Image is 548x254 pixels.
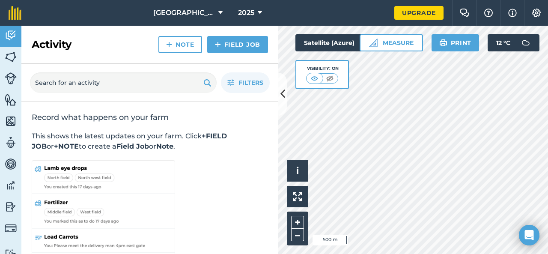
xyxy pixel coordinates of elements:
img: svg+xml;base64,PHN2ZyB4bWxucz0iaHR0cDovL3d3dy53My5vcmcvMjAwMC9zdmciIHdpZHRoPSIxOSIgaGVpZ2h0PSIyNC... [203,78,211,88]
img: svg+xml;base64,PD94bWwgdmVyc2lvbj0iMS4wIiBlbmNvZGluZz0idXRmLTgiPz4KPCEtLSBHZW5lcmF0b3I6IEFkb2JlIE... [517,34,534,51]
img: svg+xml;base64,PD94bWwgdmVyc2lvbj0iMS4wIiBlbmNvZGluZz0idXRmLTgiPz4KPCEtLSBHZW5lcmF0b3I6IEFkb2JlIE... [5,179,17,192]
span: 12 ° C [496,34,510,51]
img: svg+xml;base64,PD94bWwgdmVyc2lvbj0iMS4wIiBlbmNvZGluZz0idXRmLTgiPz4KPCEtLSBHZW5lcmF0b3I6IEFkb2JlIE... [5,222,17,234]
button: Satellite (Azure) [295,34,378,51]
img: svg+xml;base64,PD94bWwgdmVyc2lvbj0iMS4wIiBlbmNvZGluZz0idXRmLTgiPz4KPCEtLSBHZW5lcmF0b3I6IEFkb2JlIE... [5,200,17,213]
button: – [291,229,304,241]
img: fieldmargin Logo [9,6,21,20]
button: + [291,216,304,229]
img: svg+xml;base64,PHN2ZyB4bWxucz0iaHR0cDovL3d3dy53My5vcmcvMjAwMC9zdmciIHdpZHRoPSIxNyIgaGVpZ2h0PSIxNy... [508,8,517,18]
img: svg+xml;base64,PD94bWwgdmVyc2lvbj0iMS4wIiBlbmNvZGluZz0idXRmLTgiPz4KPCEtLSBHZW5lcmF0b3I6IEFkb2JlIE... [5,29,17,42]
span: Filters [238,78,263,87]
button: Filters [221,72,270,93]
img: svg+xml;base64,PHN2ZyB4bWxucz0iaHR0cDovL3d3dy53My5vcmcvMjAwMC9zdmciIHdpZHRoPSIxNCIgaGVpZ2h0PSIyNC... [215,39,221,50]
span: 2025 [238,8,254,18]
img: svg+xml;base64,PHN2ZyB4bWxucz0iaHR0cDovL3d3dy53My5vcmcvMjAwMC9zdmciIHdpZHRoPSI1NiIgaGVpZ2h0PSI2MC... [5,51,17,63]
img: A question mark icon [483,9,494,17]
button: 12 °C [488,34,539,51]
strong: Note [156,142,173,150]
img: Ruler icon [369,39,378,47]
input: Search for an activity [30,72,217,93]
button: Print [432,34,479,51]
img: svg+xml;base64,PHN2ZyB4bWxucz0iaHR0cDovL3d3dy53My5vcmcvMjAwMC9zdmciIHdpZHRoPSI1NiIgaGVpZ2h0PSI2MC... [5,93,17,106]
span: i [296,165,299,176]
img: svg+xml;base64,PHN2ZyB4bWxucz0iaHR0cDovL3d3dy53My5vcmcvMjAwMC9zdmciIHdpZHRoPSI1NiIgaGVpZ2h0PSI2MC... [5,115,17,128]
a: Field Job [207,36,268,53]
button: Measure [360,34,423,51]
img: svg+xml;base64,PHN2ZyB4bWxucz0iaHR0cDovL3d3dy53My5vcmcvMjAwMC9zdmciIHdpZHRoPSI1MCIgaGVpZ2h0PSI0MC... [309,74,320,83]
img: svg+xml;base64,PD94bWwgdmVyc2lvbj0iMS4wIiBlbmNvZGluZz0idXRmLTgiPz4KPCEtLSBHZW5lcmF0b3I6IEFkb2JlIE... [5,158,17,170]
img: svg+xml;base64,PHN2ZyB4bWxucz0iaHR0cDovL3d3dy53My5vcmcvMjAwMC9zdmciIHdpZHRoPSIxNCIgaGVpZ2h0PSIyNC... [166,39,172,50]
h2: Record what happens on your farm [32,112,268,123]
a: Upgrade [394,6,444,20]
img: svg+xml;base64,PHN2ZyB4bWxucz0iaHR0cDovL3d3dy53My5vcmcvMjAwMC9zdmciIHdpZHRoPSI1MCIgaGVpZ2h0PSI0MC... [325,74,335,83]
img: svg+xml;base64,PD94bWwgdmVyc2lvbj0iMS4wIiBlbmNvZGluZz0idXRmLTgiPz4KPCEtLSBHZW5lcmF0b3I6IEFkb2JlIE... [5,72,17,84]
a: Note [158,36,202,53]
span: [GEOGRAPHIC_DATA] [153,8,215,18]
div: Visibility: On [306,65,339,72]
strong: +NOTE [54,142,79,150]
img: svg+xml;base64,PD94bWwgdmVyc2lvbj0iMS4wIiBlbmNvZGluZz0idXRmLTgiPz4KPCEtLSBHZW5lcmF0b3I6IEFkb2JlIE... [5,136,17,149]
p: This shows the latest updates on your farm. Click or to create a or . [32,131,268,152]
img: Two speech bubbles overlapping with the left bubble in the forefront [459,9,470,17]
div: Open Intercom Messenger [519,225,539,245]
button: i [287,160,308,182]
img: svg+xml;base64,PHN2ZyB4bWxucz0iaHR0cDovL3d3dy53My5vcmcvMjAwMC9zdmciIHdpZHRoPSIxOSIgaGVpZ2h0PSIyNC... [439,38,447,48]
h2: Activity [32,38,71,51]
img: Four arrows, one pointing top left, one top right, one bottom right and the last bottom left [293,192,302,201]
strong: Field Job [116,142,149,150]
img: A cog icon [531,9,542,17]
